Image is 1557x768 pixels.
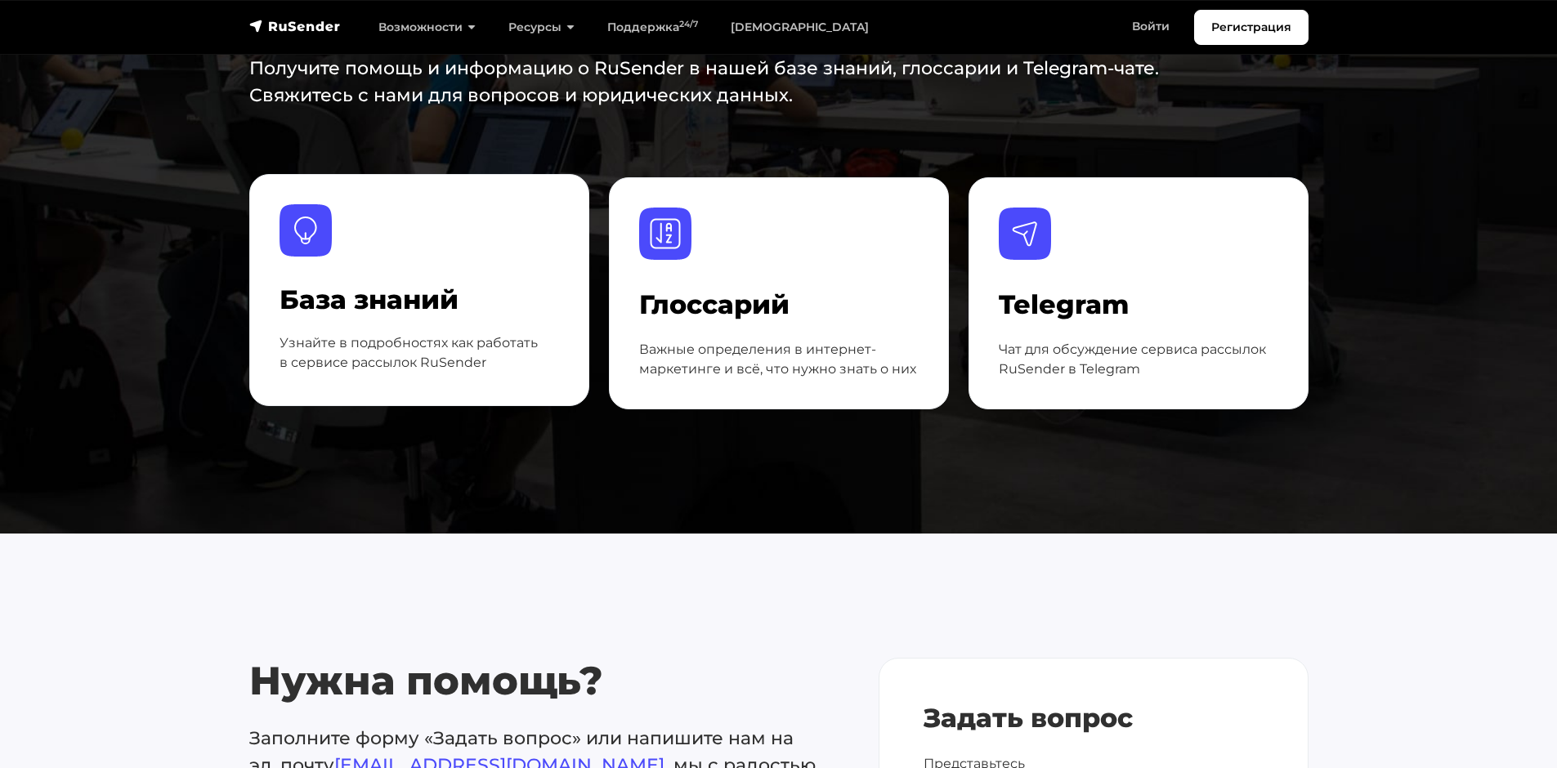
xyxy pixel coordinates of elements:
h4: Задать вопрос [924,703,1264,734]
a: Регистрация [1194,10,1309,45]
img: RuSender [249,18,341,34]
a: Глоссарий Глоссарий Важные определения в интернет-маркетинге и всё, что нужно знать о них [609,177,949,409]
h2: Нужна помощь? [249,658,839,705]
a: База знаний База знаний Узнайте в подробностях как работать в сервисе рассылок RuSender [249,174,589,406]
h4: Глоссарий [639,289,919,320]
a: Возможности [362,11,492,44]
a: [DEMOGRAPHIC_DATA] [714,11,885,44]
h4: База знаний [280,284,559,315]
p: Важные определения в интернет-маркетинге и всё, что нужно знать о них [639,340,919,379]
h4: Telegram [999,289,1278,320]
img: Telegram [999,208,1051,260]
a: Войти [1116,10,1186,43]
a: Поддержка24/7 [591,11,714,44]
a: Telegram Telegram Чат для обсуждение сервиса рассылок RuSender в Telegram [969,177,1309,409]
img: Глоссарий [639,208,691,260]
img: База знаний [280,204,332,257]
a: Ресурсы [492,11,591,44]
p: Получите помощь и информацию о RuSender в нашей базе знаний, глоссарии и Telegram-чате. Свяжитесь... [249,55,1176,109]
sup: 24/7 [679,19,698,29]
p: Чат для обсуждение сервиса рассылок RuSender в Telegram [999,340,1278,379]
p: Узнайте в подробностях как работать в сервисе рассылок RuSender [280,333,559,373]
